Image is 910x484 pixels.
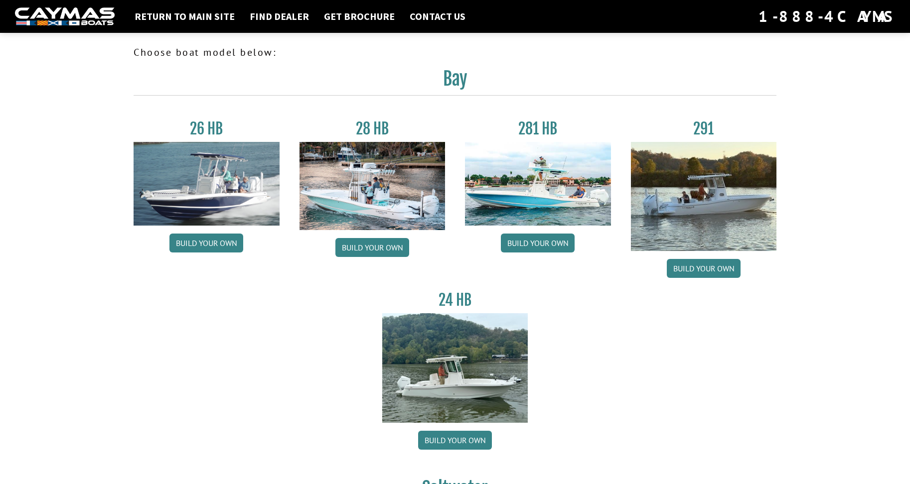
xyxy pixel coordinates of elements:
img: 26_new_photo_resized.jpg [134,142,280,226]
a: Contact Us [405,10,470,23]
p: Choose boat model below: [134,45,776,60]
img: 28-hb-twin.jpg [465,142,611,226]
a: Get Brochure [319,10,400,23]
h3: 26 HB [134,120,280,138]
h3: 281 HB [465,120,611,138]
h2: Bay [134,68,776,96]
a: Build your own [418,431,492,450]
div: 1-888-4CAYMAS [758,5,895,27]
img: 291_Thumbnail.jpg [631,142,777,251]
h3: 291 [631,120,777,138]
img: white-logo-c9c8dbefe5ff5ceceb0f0178aa75bf4bb51f6bca0971e226c86eb53dfe498488.png [15,7,115,26]
a: Find Dealer [245,10,314,23]
a: Build your own [501,234,575,252]
a: Build your own [335,238,409,257]
a: Build your own [667,259,741,278]
a: Return to main site [130,10,240,23]
h3: 24 HB [382,291,528,309]
a: Build your own [169,234,243,252]
img: 24_HB_thumbnail.jpg [382,313,528,422]
img: 28_hb_thumbnail_for_caymas_connect.jpg [300,142,446,230]
h3: 28 HB [300,120,446,138]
